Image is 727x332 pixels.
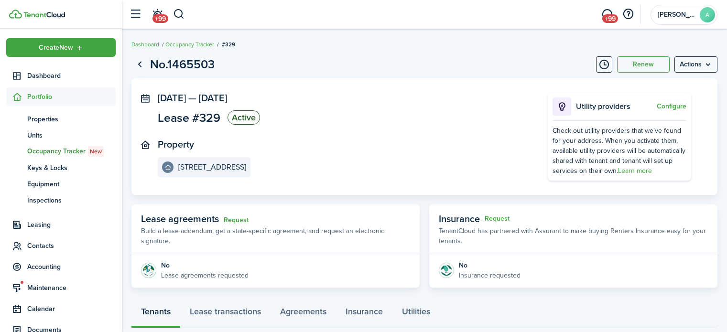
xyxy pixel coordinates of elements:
[657,103,686,110] button: Configure
[439,226,708,246] p: TenantCloud has partnered with Assurant to make buying Renters Insurance easy for your tenants.
[6,111,116,127] a: Properties
[602,14,618,23] span: +99
[141,263,156,278] img: Agreement e-sign
[392,300,440,328] a: Utilities
[6,127,116,143] a: Units
[39,44,73,51] span: Create New
[158,139,194,150] panel-main-title: Property
[6,192,116,208] a: Inspections
[576,101,654,112] p: Utility providers
[27,195,116,205] span: Inspections
[9,10,22,19] img: TenantCloud
[158,91,186,105] span: [DATE]
[165,40,214,49] a: Occupancy Tracker
[23,12,65,18] img: TenantCloud
[459,270,521,280] p: Insurance requested
[618,166,652,176] a: Learn more
[27,114,116,124] span: Properties
[141,226,410,246] p: Build a lease addendum, get a state-specific agreement, and request an electronic signature.
[27,241,116,251] span: Contacts
[188,91,196,105] span: —
[485,215,510,223] button: Request
[150,55,215,74] h1: No.1465503
[27,220,116,230] span: Leasing
[700,7,715,22] avatar-text: A
[199,91,227,105] span: [DATE]
[27,130,116,140] span: Units
[27,163,116,173] span: Keys & Locks
[161,270,249,280] p: Lease agreements requested
[152,14,168,23] span: +99
[27,179,116,189] span: Equipment
[459,260,521,270] div: No
[620,6,636,22] button: Open resource center
[27,283,116,293] span: Maintenance
[674,56,717,73] button: Open menu
[658,11,696,18] span: Andrew
[596,56,612,73] button: Timeline
[173,6,185,22] button: Search
[126,5,144,23] button: Open sidebar
[674,56,717,73] menu-btn: Actions
[27,71,116,81] span: Dashboard
[27,304,116,314] span: Calendar
[27,92,116,102] span: Portfolio
[336,300,392,328] a: Insurance
[224,216,249,224] a: Request
[6,176,116,192] a: Equipment
[6,66,116,85] a: Dashboard
[271,300,336,328] a: Agreements
[178,163,246,171] e-details-info-title: [STREET_ADDRESS]
[27,262,116,272] span: Accounting
[141,212,219,226] span: Lease agreements
[148,2,166,27] a: Notifications
[6,160,116,176] a: Keys & Locks
[131,56,148,73] a: Go back
[6,143,116,160] a: Occupancy TrackerNew
[439,263,454,278] img: Insurance protection
[553,126,686,176] div: Check out utility providers that we've found for your address. When you activate them, available ...
[598,2,616,27] a: Messaging
[617,56,670,73] button: Renew
[222,40,235,49] span: #329
[90,147,102,156] span: New
[180,300,271,328] a: Lease transactions
[228,110,260,125] status: Active
[27,146,116,157] span: Occupancy Tracker
[439,212,480,226] span: Insurance
[161,260,249,270] div: No
[131,40,159,49] a: Dashboard
[6,38,116,57] button: Open menu
[158,112,220,124] span: Lease #329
